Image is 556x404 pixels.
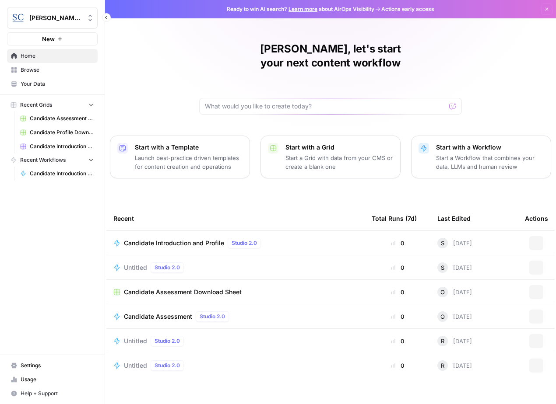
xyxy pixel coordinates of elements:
[372,337,423,345] div: 0
[372,263,423,272] div: 0
[113,288,358,296] a: Candidate Assessment Download Sheet
[441,263,444,272] span: S
[155,264,180,272] span: Studio 2.0
[437,238,472,248] div: [DATE]
[30,129,94,136] span: Candidate Profile Download Sheet
[124,239,224,247] span: Candidate Introduction and Profile
[205,102,446,111] input: What would you like to create today?
[437,206,471,230] div: Last Edited
[124,361,147,370] span: Untitled
[437,287,472,297] div: [DATE]
[135,143,243,152] p: Start with a Template
[20,156,66,164] span: Recent Workflows
[437,311,472,322] div: [DATE]
[124,288,242,296] span: Candidate Assessment Download Sheet
[20,101,52,109] span: Recent Grids
[16,111,98,125] a: Candidate Assessment Download Sheet
[113,336,358,346] a: UntitledStudio 2.0
[372,361,423,370] div: 0
[440,288,445,296] span: O
[7,373,98,387] a: Usage
[285,153,393,171] p: Start a Grid with data from your CMS or create a blank one
[124,263,147,272] span: Untitled
[16,167,98,181] a: Candidate Introduction and Profile
[155,362,180,369] span: Studio 2.0
[260,136,401,178] button: Start with a GridStart a Grid with data from your CMS or create a blank one
[21,66,94,74] span: Browse
[113,311,358,322] a: Candidate AssessmentStudio 2.0
[411,136,551,178] button: Start with a WorkflowStart a Workflow that combines your data, LLMs and human review
[113,262,358,273] a: UntitledStudio 2.0
[200,313,225,320] span: Studio 2.0
[441,337,444,345] span: R
[113,360,358,371] a: UntitledStudio 2.0
[227,5,374,13] span: Ready to win AI search? about AirOps Visibility
[30,143,94,150] span: Candidate Introduction Download Sheet
[372,288,423,296] div: 0
[113,206,358,230] div: Recent
[16,125,98,139] a: Candidate Profile Download Sheet
[285,143,393,152] p: Start with a Grid
[7,49,98,63] a: Home
[289,6,317,12] a: Learn more
[7,63,98,77] a: Browse
[21,362,94,369] span: Settings
[437,336,472,346] div: [DATE]
[437,262,472,273] div: [DATE]
[525,206,548,230] div: Actions
[436,143,544,152] p: Start with a Workflow
[110,136,250,178] button: Start with a TemplateLaunch best-practice driven templates for content creation and operations
[7,32,98,45] button: New
[30,170,94,178] span: Candidate Introduction and Profile
[232,239,257,247] span: Studio 2.0
[10,10,26,26] img: Stanton Chase Nashville Logo
[113,238,358,248] a: Candidate Introduction and ProfileStudio 2.0
[381,5,434,13] span: Actions early access
[372,312,423,321] div: 0
[440,312,445,321] span: O
[7,77,98,91] a: Your Data
[30,115,94,122] span: Candidate Assessment Download Sheet
[124,312,192,321] span: Candidate Assessment
[21,52,94,60] span: Home
[21,80,94,88] span: Your Data
[372,239,423,247] div: 0
[7,98,98,111] button: Recent Grids
[21,390,94,397] span: Help + Support
[29,14,82,22] span: [PERSON_NAME] [GEOGRAPHIC_DATA]
[437,360,472,371] div: [DATE]
[16,139,98,153] a: Candidate Introduction Download Sheet
[441,239,444,247] span: S
[135,153,243,171] p: Launch best-practice driven templates for content creation and operations
[42,35,55,43] span: New
[124,337,147,345] span: Untitled
[436,153,544,171] p: Start a Workflow that combines your data, LLMs and human review
[441,361,444,370] span: R
[7,359,98,373] a: Settings
[7,387,98,401] button: Help + Support
[372,206,417,230] div: Total Runs (7d)
[199,42,462,70] h1: [PERSON_NAME], let's start your next content workflow
[7,153,98,167] button: Recent Workflows
[7,7,98,29] button: Workspace: Stanton Chase Nashville
[155,337,180,345] span: Studio 2.0
[21,376,94,383] span: Usage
